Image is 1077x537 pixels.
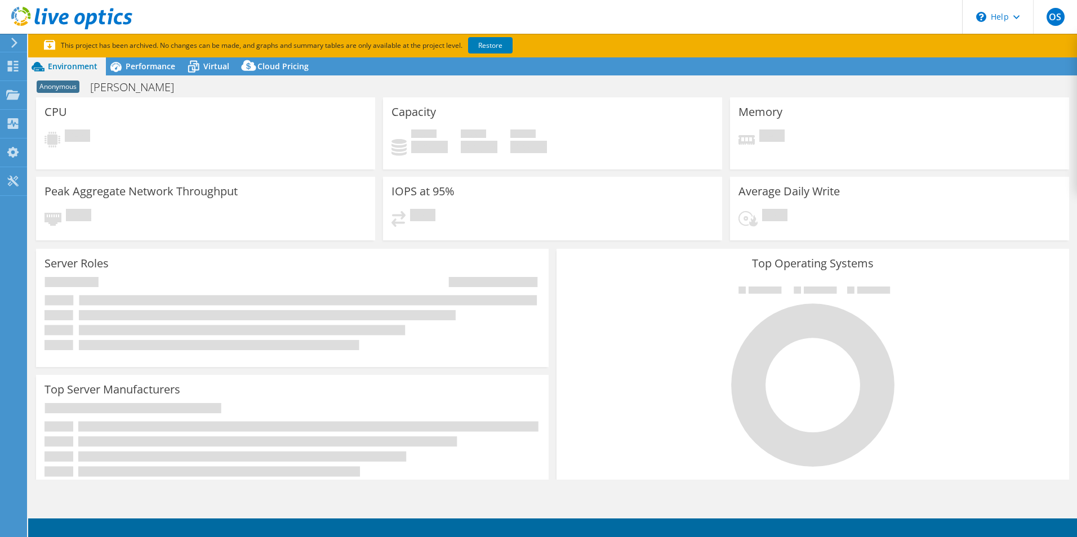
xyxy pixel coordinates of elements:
[65,129,90,145] span: Pending
[738,106,782,118] h3: Memory
[1047,8,1065,26] span: OS
[759,129,785,145] span: Pending
[203,61,229,71] span: Virtual
[565,257,1061,270] h3: Top Operating Systems
[391,185,455,198] h3: IOPS at 95%
[391,106,436,118] h3: Capacity
[44,257,109,270] h3: Server Roles
[461,129,486,141] span: Free
[411,129,437,141] span: Used
[410,209,435,224] span: Pending
[461,141,497,153] h4: 0 GiB
[510,141,547,153] h4: 0 GiB
[37,80,79,93] span: Anonymous
[85,81,192,93] h1: [PERSON_NAME]
[48,61,97,71] span: Environment
[510,129,536,141] span: Total
[44,106,67,118] h3: CPU
[411,141,448,153] h4: 0 GiB
[257,61,309,71] span: Cloud Pricing
[66,209,91,224] span: Pending
[44,383,180,396] h3: Top Server Manufacturers
[762,209,787,224] span: Pending
[126,61,175,71] span: Performance
[976,12,986,22] svg: \n
[44,39,596,52] p: This project has been archived. No changes can be made, and graphs and summary tables are only av...
[738,185,840,198] h3: Average Daily Write
[44,185,238,198] h3: Peak Aggregate Network Throughput
[468,37,513,53] a: Restore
